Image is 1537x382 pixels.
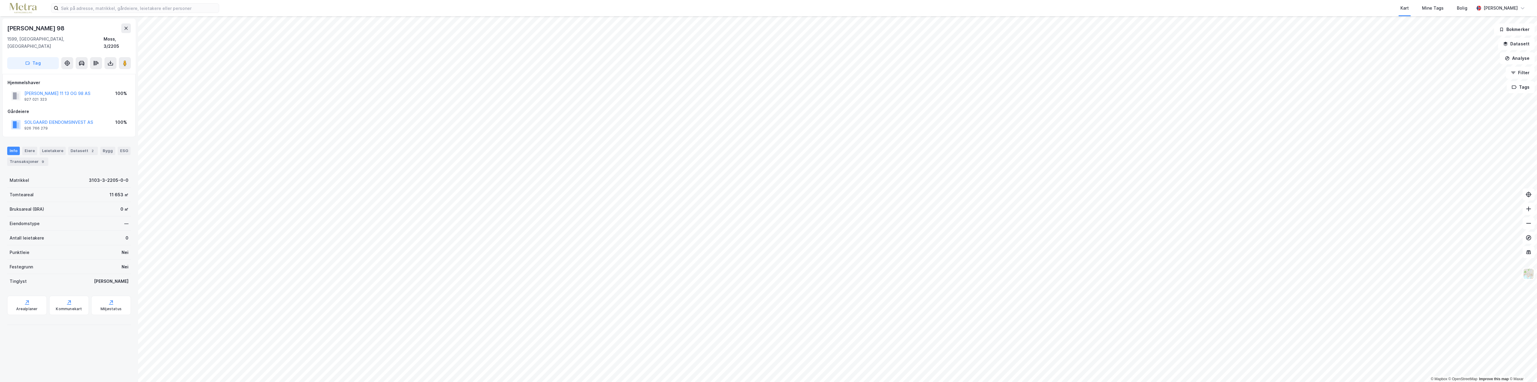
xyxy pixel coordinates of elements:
div: Moss, 3/2205 [104,35,131,50]
div: Tomteareal [10,191,34,198]
iframe: Chat Widget [1507,353,1537,382]
div: 3103-3-2205-0-0 [89,177,128,184]
div: Eiere [22,147,37,155]
button: Tags [1507,81,1535,93]
div: 11 653 ㎡ [110,191,128,198]
div: Leietakere [40,147,66,155]
div: Antall leietakere [10,234,44,242]
div: Nei [122,249,128,256]
div: Punktleie [10,249,29,256]
div: Kontrollprogram for chat [1507,353,1537,382]
div: 9 [40,159,46,165]
div: Matrikkel [10,177,29,184]
div: Info [7,147,20,155]
div: Datasett [68,147,98,155]
img: metra-logo.256734c3b2bbffee19d4.png [10,3,37,14]
div: 2 [89,148,95,154]
button: Datasett [1498,38,1535,50]
div: Kommunekart [56,307,82,311]
button: Tag [7,57,59,69]
div: Eiendomstype [10,220,40,227]
div: ESG [118,147,131,155]
div: Bygg [100,147,115,155]
div: Gårdeiere [8,108,131,115]
div: — [124,220,128,227]
div: Kart [1400,5,1409,12]
a: OpenStreetMap [1448,377,1478,381]
div: 1599, [GEOGRAPHIC_DATA], [GEOGRAPHIC_DATA] [7,35,104,50]
button: Analyse [1500,52,1535,64]
div: Miljøstatus [101,307,122,311]
div: Tinglyst [10,278,27,285]
div: [PERSON_NAME] [1484,5,1518,12]
div: 100% [115,90,127,97]
div: Hjemmelshaver [8,79,131,86]
button: Filter [1506,67,1535,79]
button: Bokmerker [1494,23,1535,35]
div: [PERSON_NAME] [94,278,128,285]
div: 927 021 323 [24,97,47,102]
img: Z [1523,268,1534,280]
div: 926 766 279 [24,126,48,131]
div: 100% [115,119,127,126]
div: [PERSON_NAME] 98 [7,23,66,33]
input: Søk på adresse, matrikkel, gårdeiere, leietakere eller personer [59,4,219,13]
div: Arealplaner [16,307,38,311]
a: Improve this map [1479,377,1509,381]
div: Transaksjoner [7,157,48,166]
div: Bruksareal (BRA) [10,206,44,213]
div: 0 ㎡ [120,206,128,213]
div: Mine Tags [1422,5,1444,12]
div: Nei [122,263,128,270]
div: Festegrunn [10,263,33,270]
div: 0 [125,234,128,242]
div: Bolig [1457,5,1467,12]
a: Mapbox [1431,377,1447,381]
